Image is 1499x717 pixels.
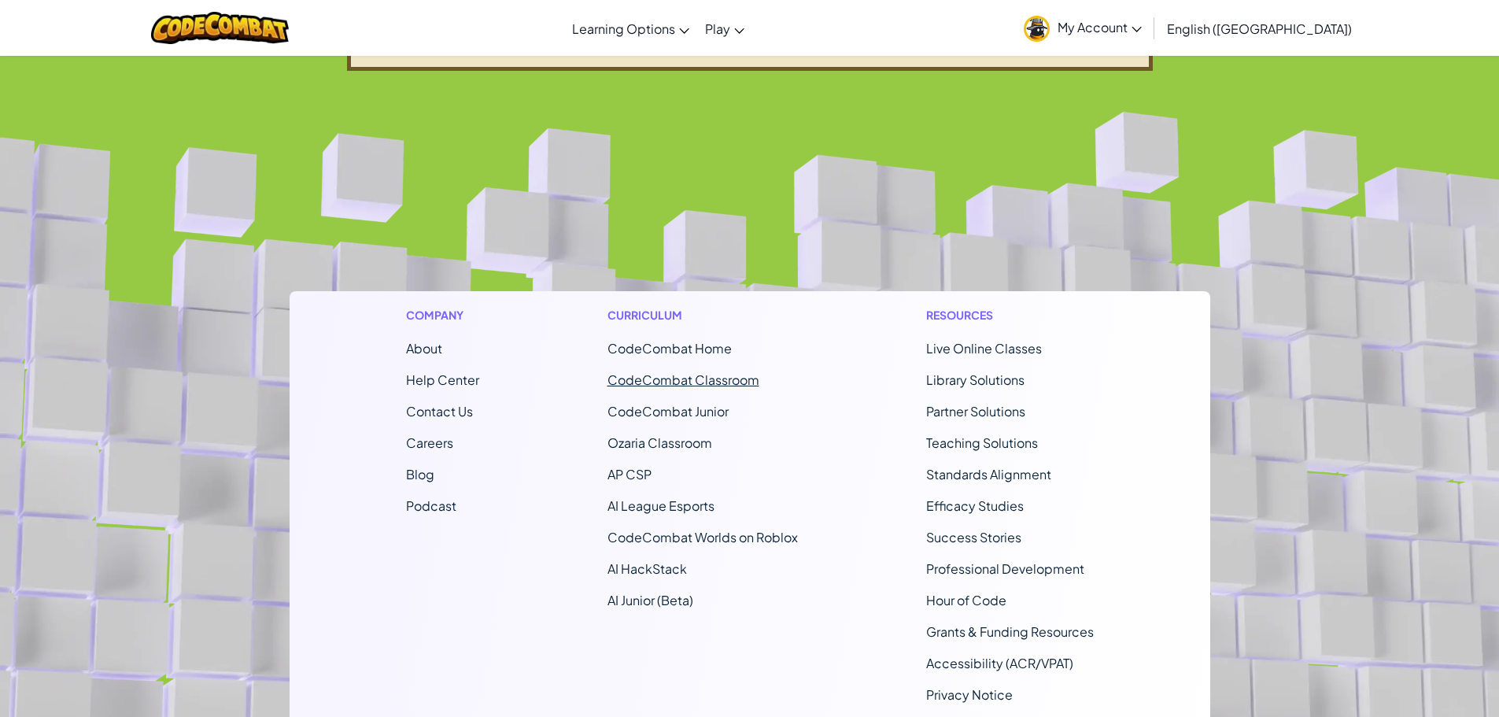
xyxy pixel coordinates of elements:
[607,529,798,545] a: CodeCombat Worlds on Roblox
[926,307,1094,323] h1: Resources
[1016,3,1150,53] a: My Account
[406,371,479,388] a: Help Center
[607,307,798,323] h1: Curriculum
[926,371,1025,388] a: Library Solutions
[926,497,1024,514] a: Efficacy Studies
[1167,20,1352,37] span: English ([GEOGRAPHIC_DATA])
[1058,19,1142,35] span: My Account
[406,403,473,419] span: Contact Us
[926,403,1025,419] a: Partner Solutions
[607,592,693,608] a: AI Junior (Beta)
[926,560,1084,577] a: Professional Development
[406,497,456,514] a: Podcast
[926,623,1094,640] a: Grants & Funding Resources
[406,307,479,323] h1: Company
[705,20,730,37] span: Play
[406,434,453,451] a: Careers
[151,12,289,44] img: CodeCombat logo
[926,592,1006,608] a: Hour of Code
[926,655,1073,671] a: Accessibility (ACR/VPAT)
[406,466,434,482] a: Blog
[607,340,732,357] span: CodeCombat Home
[607,403,729,419] a: CodeCombat Junior
[607,371,759,388] a: CodeCombat Classroom
[564,7,697,50] a: Learning Options
[926,529,1021,545] a: Success Stories
[926,466,1051,482] a: Standards Alignment
[572,20,675,37] span: Learning Options
[926,434,1038,451] a: Teaching Solutions
[1159,7,1360,50] a: English ([GEOGRAPHIC_DATA])
[1024,16,1050,42] img: avatar
[607,560,687,577] a: AI HackStack
[926,686,1013,703] a: Privacy Notice
[607,434,712,451] a: Ozaria Classroom
[926,340,1042,357] a: Live Online Classes
[607,497,714,514] a: AI League Esports
[406,340,442,357] a: About
[607,466,652,482] a: AP CSP
[697,7,752,50] a: Play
